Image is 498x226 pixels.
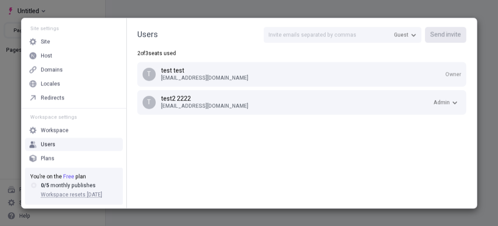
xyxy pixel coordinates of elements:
[63,172,74,180] span: Free
[50,181,96,189] span: monthly publishes
[41,127,68,134] div: Workspace
[143,68,156,81] div: t
[445,71,461,78] span: Owner
[137,50,466,57] div: 2 of 3 seats used
[430,30,461,39] span: Send invite
[30,173,118,180] div: You’re on the plan
[41,52,52,59] div: Host
[137,29,158,40] div: Users
[425,27,466,43] button: Send invite
[41,181,49,189] span: 0 / 5
[25,114,123,120] div: Workspace settings
[264,27,422,43] input: Invite emails separated by commas
[41,80,60,87] div: Locales
[391,28,420,41] button: Guest
[161,95,430,102] p: test2 2222
[41,94,64,101] div: Redirects
[394,31,408,38] span: Guest
[430,96,461,109] button: Admin
[41,38,50,45] div: Site
[161,74,445,81] p: [EMAIL_ADDRESS][DOMAIN_NAME]
[25,25,123,32] div: Site settings
[143,96,156,109] div: t
[41,66,63,73] div: Domains
[161,102,430,109] p: [EMAIL_ADDRESS][DOMAIN_NAME]
[434,99,450,106] span: Admin
[41,190,102,198] span: Workspace resets [DATE]
[41,141,55,148] div: Users
[161,67,445,74] p: test test
[41,155,54,162] div: Plans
